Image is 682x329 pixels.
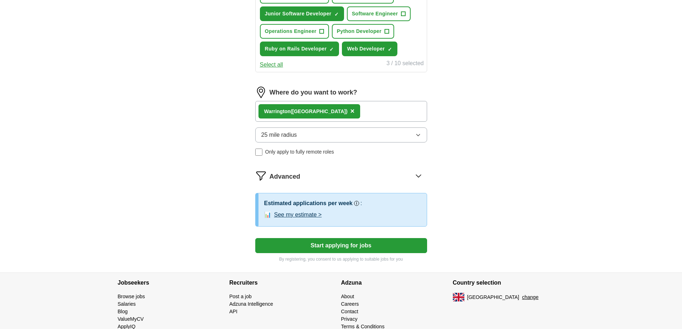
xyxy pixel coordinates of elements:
[255,256,427,262] p: By registering, you consent to us applying to suitable jobs for you
[255,170,267,182] img: filter
[260,6,344,21] button: Junior Software Developer✓
[341,301,359,307] a: Careers
[265,10,332,18] span: Junior Software Developer
[329,47,334,52] span: ✓
[118,294,145,299] a: Browse jobs
[118,301,136,307] a: Salaries
[361,199,362,208] h3: :
[332,24,394,39] button: Python Developer
[453,273,565,293] h4: Country selection
[453,293,464,301] img: UK flag
[264,108,275,114] strong: Warr
[255,127,427,142] button: 25 mile radius
[270,88,357,97] label: Where do you want to work?
[274,211,322,219] button: See my estimate >
[347,6,411,21] button: Software Engineer
[334,11,339,17] span: ✓
[350,107,355,115] span: ×
[522,294,538,301] button: change
[467,294,519,301] span: [GEOGRAPHIC_DATA]
[386,59,424,69] div: 3 / 10 selected
[260,61,283,69] button: Select all
[352,10,398,18] span: Software Engineer
[265,148,334,156] span: Only apply to fully remote roles
[341,316,358,322] a: Privacy
[255,87,267,98] img: location.png
[229,309,238,314] a: API
[270,172,300,182] span: Advanced
[291,108,348,114] span: ([GEOGRAPHIC_DATA])
[264,199,353,208] h3: Estimated applications per week
[388,47,392,52] span: ✓
[255,238,427,253] button: Start applying for jobs
[264,211,271,219] span: 📊
[264,108,348,115] div: ington
[347,45,384,53] span: Web Developer
[341,294,354,299] a: About
[350,106,355,117] button: ×
[261,131,297,139] span: 25 mile radius
[118,316,144,322] a: ValueMyCV
[342,42,397,56] button: Web Developer✓
[265,28,316,35] span: Operations Engineer
[255,149,262,156] input: Only apply to fully remote roles
[229,301,273,307] a: Adzuna Intelligence
[229,294,252,299] a: Post a job
[260,42,339,56] button: Ruby on Rails Developer✓
[265,45,327,53] span: Ruby on Rails Developer
[118,309,128,314] a: Blog
[337,28,382,35] span: Python Developer
[260,24,329,39] button: Operations Engineer
[341,309,358,314] a: Contact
